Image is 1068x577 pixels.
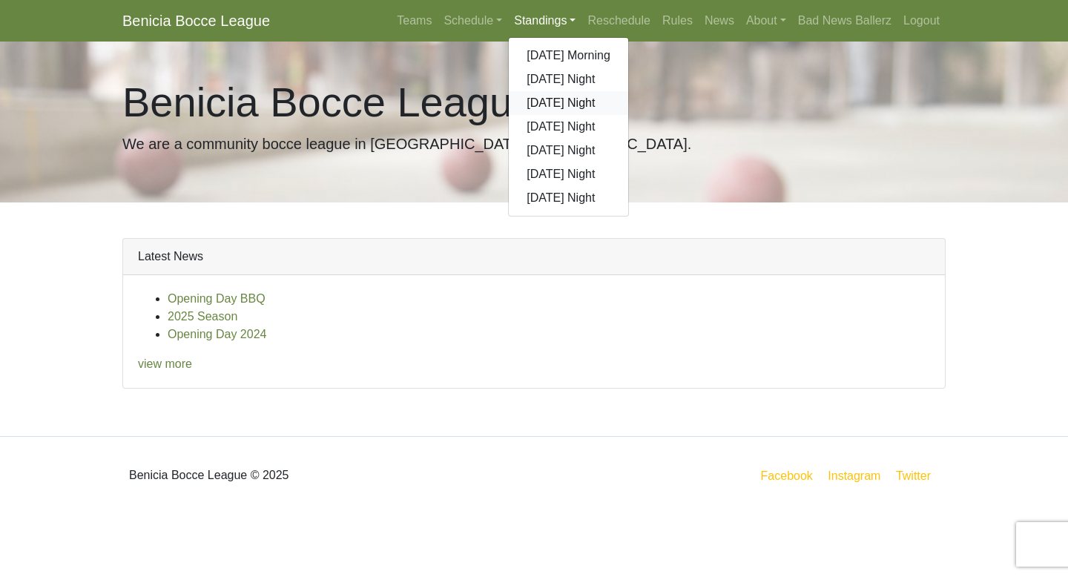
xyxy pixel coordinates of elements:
a: Teams [391,6,438,36]
a: [DATE] Night [509,139,628,162]
a: Standings [508,6,581,36]
a: [DATE] Morning [509,44,628,67]
a: Facebook [758,466,816,485]
a: Opening Day BBQ [168,292,266,305]
a: [DATE] Night [509,67,628,91]
a: Bad News Ballerz [792,6,897,36]
a: Instagram [825,466,883,485]
a: About [740,6,792,36]
a: view more [138,357,192,370]
div: Standings [508,37,629,217]
div: Benicia Bocce League © 2025 [111,449,534,502]
h1: Benicia Bocce League [122,77,946,127]
p: We are a community bocce league in [GEOGRAPHIC_DATA], [GEOGRAPHIC_DATA]. [122,133,946,155]
a: 2025 Season [168,310,237,323]
a: [DATE] Night [509,162,628,186]
div: Latest News [123,239,945,275]
a: Reschedule [581,6,656,36]
a: Logout [897,6,946,36]
a: [DATE] Night [509,91,628,115]
a: Rules [656,6,699,36]
a: [DATE] Night [509,115,628,139]
a: News [699,6,740,36]
a: Opening Day 2024 [168,328,266,340]
a: [DATE] Night [509,186,628,210]
a: Schedule [438,6,508,36]
a: Twitter [893,466,943,485]
a: Benicia Bocce League [122,6,270,36]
